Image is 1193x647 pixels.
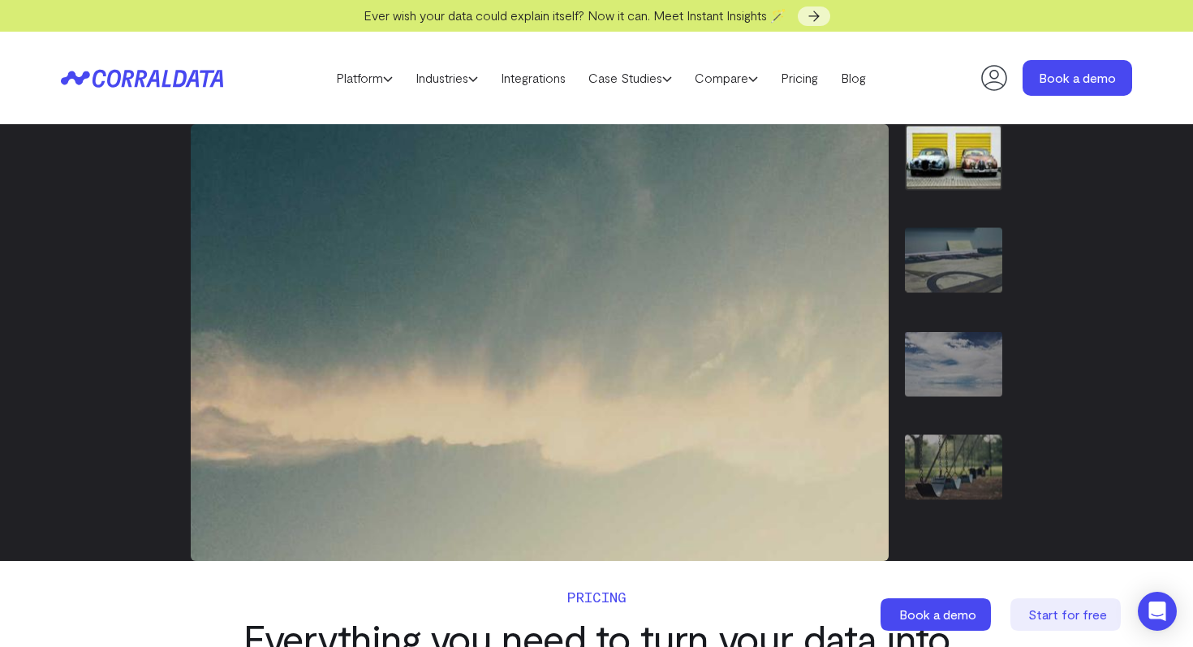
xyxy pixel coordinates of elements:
[905,228,1002,324] div: 5 / 7
[1138,592,1177,631] div: Open Intercom Messenger
[577,66,683,90] a: Case Studies
[769,66,829,90] a: Pricing
[905,124,1002,220] div: 4 / 7
[218,585,975,608] p: Pricing
[683,66,769,90] a: Compare
[1023,60,1132,96] a: Book a demo
[881,598,994,631] a: Book a demo
[905,331,1002,427] div: 6 / 7
[905,435,1002,531] div: 7 / 7
[489,66,577,90] a: Integrations
[191,124,889,561] div: 4 / 7
[829,66,877,90] a: Blog
[364,7,786,23] span: Ever wish your data could explain itself? Now it can. Meet Instant Insights 🪄
[1010,598,1124,631] a: Start for free
[1028,606,1107,622] span: Start for free
[899,606,976,622] span: Book a demo
[404,66,489,90] a: Industries
[325,66,404,90] a: Platform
